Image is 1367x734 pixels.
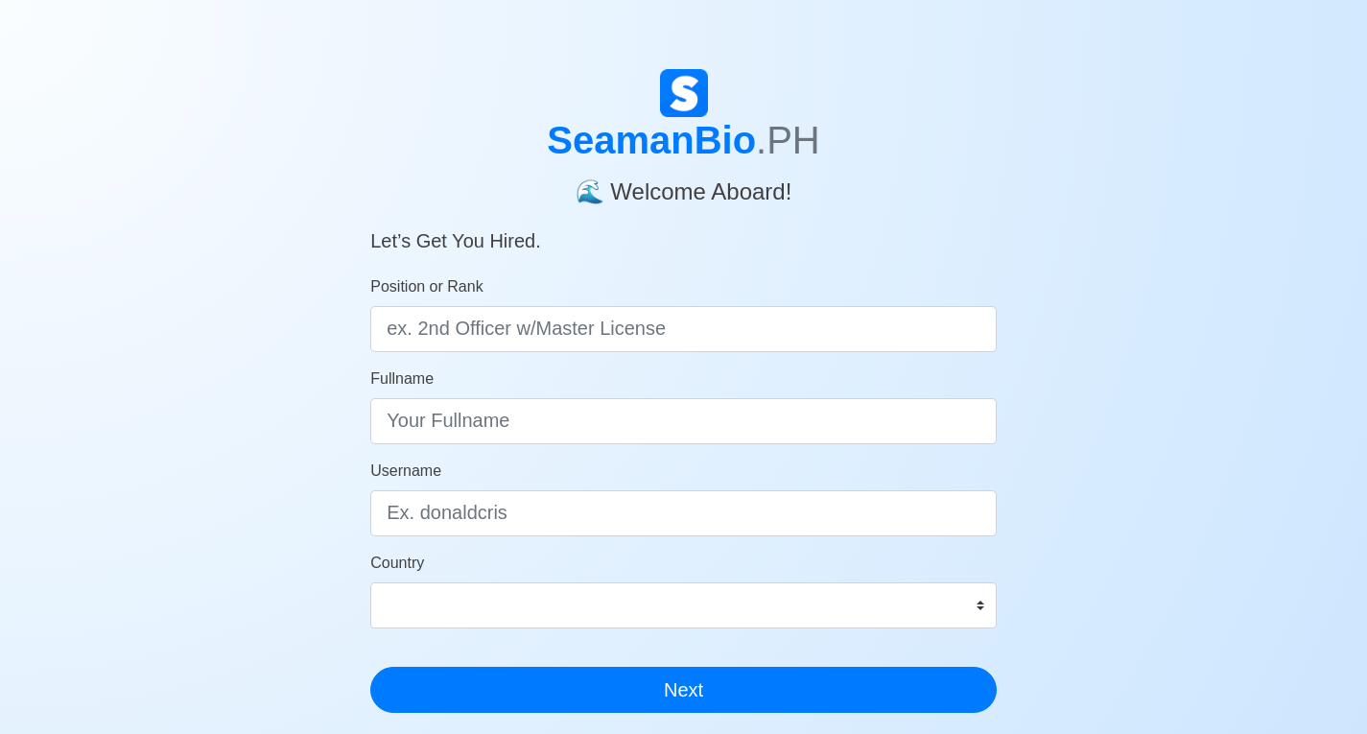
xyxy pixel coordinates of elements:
input: ex. 2nd Officer w/Master License [370,306,997,352]
label: Country [370,552,424,575]
span: .PH [756,119,820,161]
h5: Let’s Get You Hired. [370,206,997,252]
img: Logo [660,69,708,117]
h1: SeamanBio [370,117,997,163]
span: Fullname [370,370,434,387]
input: Ex. donaldcris [370,490,997,536]
span: Username [370,462,441,479]
h4: 🌊 Welcome Aboard! [370,163,997,206]
input: Your Fullname [370,398,997,444]
span: Position or Rank [370,278,483,295]
button: Next [370,667,997,713]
